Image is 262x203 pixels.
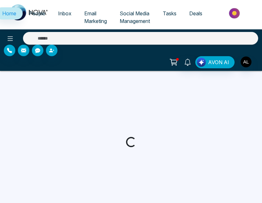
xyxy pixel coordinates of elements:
img: Market-place.gif [212,6,258,20]
span: Deals [189,10,202,17]
a: Deals [183,7,209,19]
img: Lead Flow [197,58,206,67]
span: Inbox [58,10,71,17]
a: Social Media Management [113,7,156,27]
span: Home [2,10,16,17]
button: AVON AI [195,56,235,68]
span: Social Media Management [120,10,150,24]
img: Nova CRM Logo [10,4,49,20]
span: Email Marketing [84,10,107,24]
a: Inbox [52,7,78,19]
a: People [23,7,52,19]
a: Email Marketing [78,7,113,27]
span: AVON AI [208,58,229,66]
span: People [29,10,45,17]
a: Tasks [156,7,183,19]
img: User Avatar [241,56,251,67]
span: Tasks [163,10,176,17]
